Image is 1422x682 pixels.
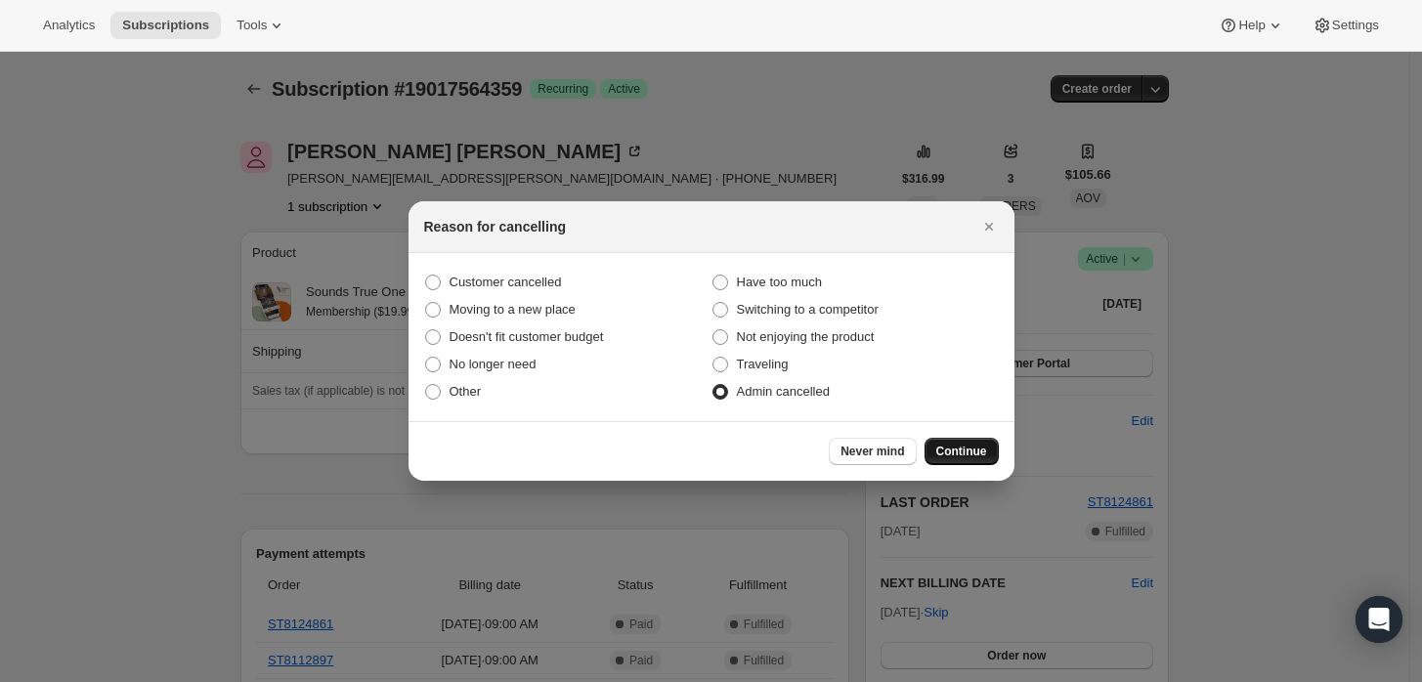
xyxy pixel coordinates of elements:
[737,329,875,344] span: Not enjoying the product
[737,357,789,371] span: Traveling
[424,217,566,236] h2: Reason for cancelling
[1238,18,1265,33] span: Help
[1356,596,1402,643] div: Open Intercom Messenger
[110,12,221,39] button: Subscriptions
[122,18,209,33] span: Subscriptions
[43,18,95,33] span: Analytics
[450,275,562,289] span: Customer cancelled
[975,213,1003,240] button: Close
[237,18,267,33] span: Tools
[925,438,999,465] button: Continue
[450,329,604,344] span: Doesn't fit customer budget
[450,357,537,371] span: No longer need
[737,275,822,289] span: Have too much
[450,384,482,399] span: Other
[31,12,107,39] button: Analytics
[1332,18,1379,33] span: Settings
[1301,12,1391,39] button: Settings
[737,384,830,399] span: Admin cancelled
[225,12,298,39] button: Tools
[737,302,879,317] span: Switching to a competitor
[936,444,987,459] span: Continue
[450,302,576,317] span: Moving to a new place
[829,438,916,465] button: Never mind
[1207,12,1296,39] button: Help
[840,444,904,459] span: Never mind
